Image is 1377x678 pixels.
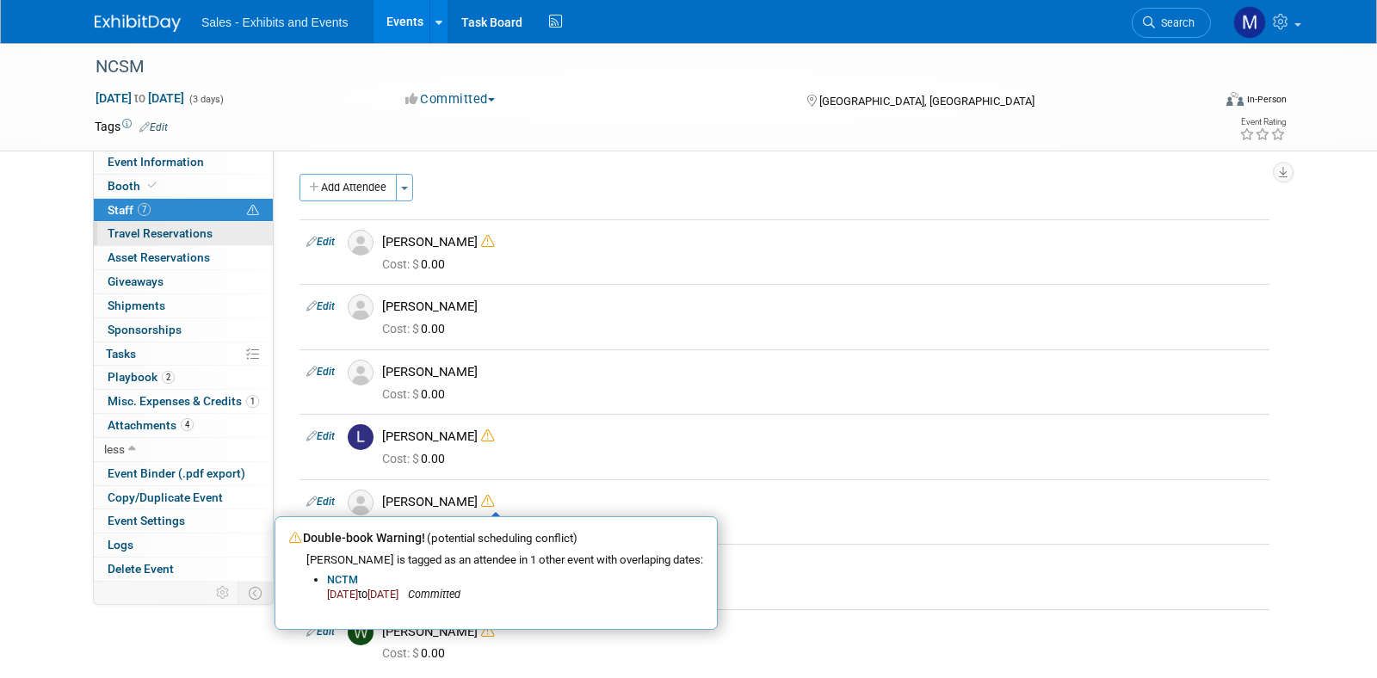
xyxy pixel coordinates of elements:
[481,429,494,442] i: Double-book Warning!
[148,181,157,190] i: Booth reservation complete
[306,366,335,378] a: Edit
[94,270,273,293] a: Giveaways
[247,203,259,219] span: Potential Scheduling Conflict -- at least one attendee is tagged in another overlapping event.
[94,175,273,198] a: Booth
[481,495,494,508] i: Double-book Warning!
[1226,92,1244,106] img: Format-Inperson.png
[306,236,335,248] a: Edit
[95,15,181,32] img: ExhibitDay
[94,199,273,222] a: Staff7
[106,347,136,361] span: Tasks
[108,274,164,288] span: Giveaways
[108,299,165,312] span: Shipments
[108,490,223,504] span: Copy/Duplicate Event
[108,203,151,217] span: Staff
[1132,8,1211,38] a: Search
[1239,118,1286,126] div: Event Rating
[188,94,224,105] span: (3 days)
[299,174,397,201] button: Add Attendee
[306,552,703,568] div: [PERSON_NAME] is tagged as an attendee in 1 other event with overlaping dates:
[348,360,374,385] img: Associate-Profile-5.png
[1233,6,1266,39] img: Megan Hunter
[108,562,174,576] span: Delete Event
[108,514,185,527] span: Event Settings
[108,538,133,552] span: Logs
[139,121,168,133] a: Edit
[108,466,245,480] span: Event Binder (.pdf export)
[382,624,1263,640] div: [PERSON_NAME]
[108,370,175,384] span: Playbook
[348,424,374,450] img: L.jpg
[306,300,335,312] a: Edit
[399,90,502,108] button: Committed
[108,226,213,240] span: Travel Reservations
[382,257,452,271] span: 0.00
[327,588,398,601] span: [DATE] [DATE]
[108,418,194,432] span: Attachments
[108,394,259,408] span: Misc. Expenses & Credits
[90,52,1185,83] div: NCSM
[104,442,125,456] span: less
[94,151,273,174] a: Event Information
[382,322,452,336] span: 0.00
[94,318,273,342] a: Sponsorships
[94,462,273,485] a: Event Binder (.pdf export)
[382,364,1263,380] div: [PERSON_NAME]
[382,234,1263,250] div: [PERSON_NAME]
[246,395,259,408] span: 1
[819,95,1034,108] span: [GEOGRAPHIC_DATA], [GEOGRAPHIC_DATA]
[181,418,194,431] span: 4
[162,371,175,384] span: 2
[94,246,273,269] a: Asset Reservations
[382,452,421,465] span: Cost: $
[306,430,335,442] a: Edit
[327,573,358,586] a: NCTM
[108,250,210,264] span: Asset Reservations
[95,118,168,135] td: Tags
[208,582,238,604] td: Personalize Event Tab Strip
[132,91,148,105] span: to
[108,323,182,336] span: Sponsorships
[94,222,273,245] a: Travel Reservations
[1109,89,1287,115] div: Event Format
[348,490,374,515] img: Associate-Profile-5.png
[382,646,421,660] span: Cost: $
[358,588,367,601] span: to
[306,496,335,508] a: Edit
[1155,16,1195,29] span: Search
[382,387,421,401] span: Cost: $
[94,533,273,557] a: Logs
[306,626,335,638] a: Edit
[94,558,273,581] a: Delete Event
[108,155,204,169] span: Event Information
[94,366,273,389] a: Playbook2
[94,390,273,413] a: Misc. Expenses & Credits1
[289,530,703,546] div: Double-book Warning!
[382,257,421,271] span: Cost: $
[348,294,374,320] img: Associate-Profile-5.png
[348,230,374,256] img: Associate-Profile-5.png
[238,582,274,604] td: Toggle Event Tabs
[94,438,273,461] a: less
[94,342,273,366] a: Tasks
[382,299,1263,315] div: [PERSON_NAME]
[94,509,273,533] a: Event Settings
[382,646,452,660] span: 0.00
[382,322,421,336] span: Cost: $
[1246,93,1287,106] div: In-Person
[201,15,348,29] span: Sales - Exhibits and Events
[108,179,160,193] span: Booth
[408,587,460,601] span: Committed
[427,532,577,545] span: (potential scheduling conflict)
[382,494,1263,510] div: [PERSON_NAME]
[95,90,185,106] span: [DATE] [DATE]
[94,414,273,437] a: Attachments4
[382,428,1263,445] div: [PERSON_NAME]
[382,387,452,401] span: 0.00
[382,558,1263,575] div: [PERSON_NAME]
[94,294,273,317] a: Shipments
[138,203,151,216] span: 7
[382,452,452,465] span: 0.00
[481,235,494,248] i: Double-book Warning!
[94,486,273,509] a: Copy/Duplicate Event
